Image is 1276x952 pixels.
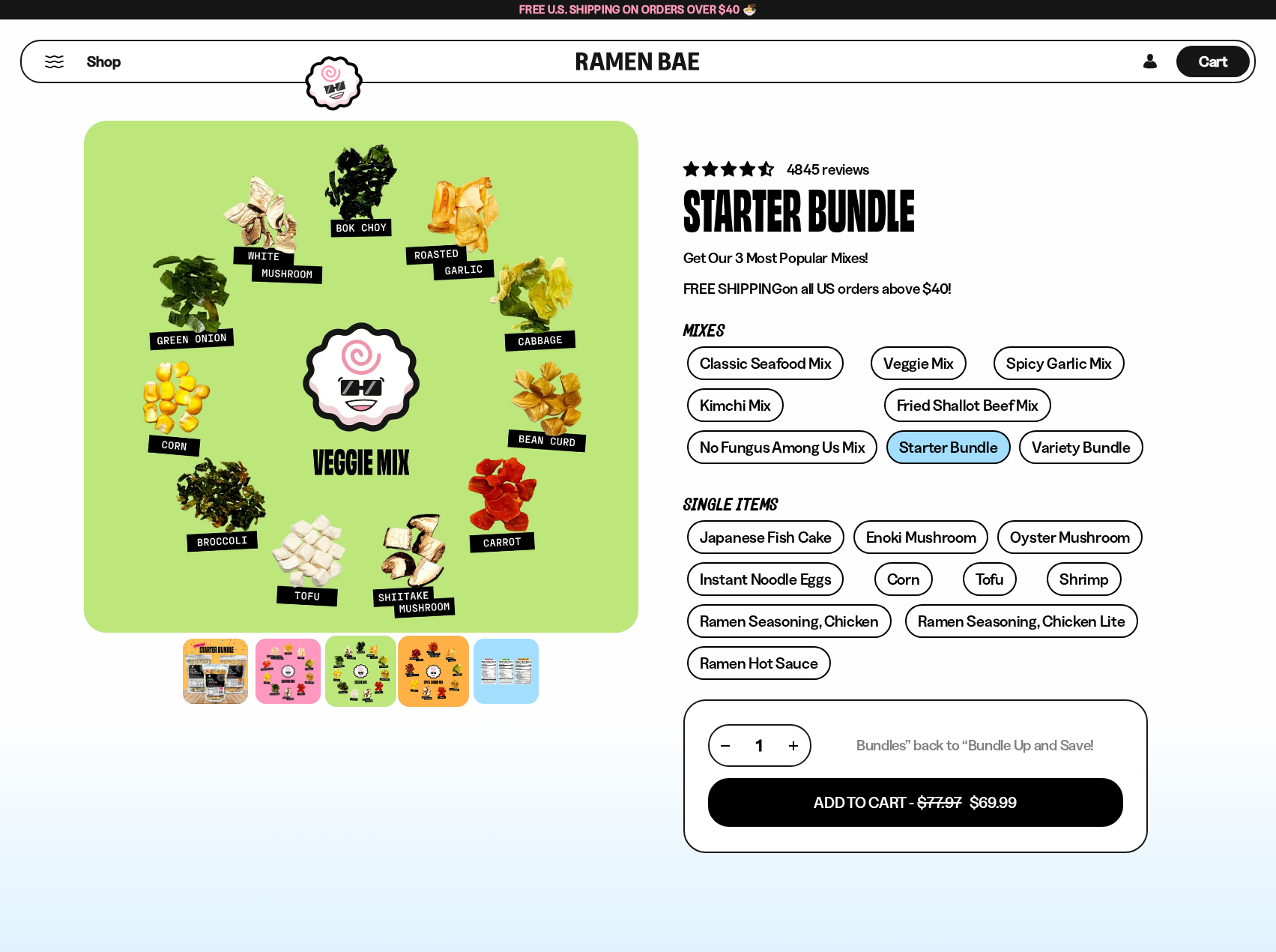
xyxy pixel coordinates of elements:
a: Ramen Seasoning, Chicken [687,604,892,638]
a: Oyster Mushroom [997,520,1143,554]
p: Mixes [683,325,1148,339]
a: Tofu [963,562,1017,596]
p: on all US orders above $40! [683,280,1148,298]
a: No Fungus Among Us Mix [687,430,877,464]
a: Shop [87,46,121,77]
a: Shrimp [1047,562,1121,596]
span: Shop [87,52,121,72]
a: Enoki Mushroom [853,520,989,554]
a: Japanese Fish Cake [687,520,844,554]
a: Classic Seafood Mix [687,346,844,380]
a: Fried Shallot Beef Mix [884,388,1051,422]
a: Variety Bundle [1019,430,1143,464]
a: Corn [874,562,933,596]
a: Veggie Mix [871,346,967,380]
div: Cart [1176,41,1250,82]
a: Ramen Hot Sauce [687,646,831,680]
strong: FREE SHIPPING [683,280,782,298]
a: Ramen Seasoning, Chicken Lite [905,604,1137,638]
p: Single Items [683,498,1148,513]
div: Starter [683,180,802,236]
a: Spicy Garlic Mix [994,346,1125,380]
span: 4845 reviews [787,160,870,178]
a: Kimchi Mix [687,388,784,422]
span: Cart [1199,52,1228,70]
span: Free U.S. Shipping on Orders over $40 🍜 [519,2,757,16]
button: Mobile Menu Trigger [44,55,64,68]
div: Bundle [808,180,915,236]
p: Get Our 3 Most Popular Mixes! [683,249,1148,268]
a: Instant Noodle Eggs [687,562,844,596]
p: Bundles” back to “Bundle Up and Save! [856,736,1094,755]
button: Add To Cart - $77.97 $69.99 [708,778,1123,827]
span: 1 [756,736,762,755]
span: 4.71 stars [683,160,777,178]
